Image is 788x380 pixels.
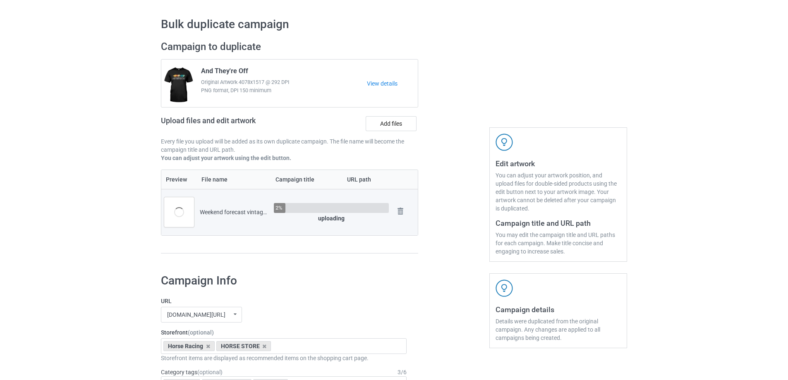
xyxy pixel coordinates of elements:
[188,329,214,336] span: (optional)
[161,137,418,154] p: Every file you upload will be added as its own duplicate campaign. The file name will become the ...
[395,206,406,217] img: svg+xml;base64,PD94bWwgdmVyc2lvbj0iMS4wIiBlbmNvZGluZz0iVVRGLTgiPz4KPHN2ZyB3aWR0aD0iMjhweCIgaGVpZ2...
[496,231,621,256] div: You may edit the campaign title and URL paths for each campaign. Make title concise and engaging ...
[197,170,271,189] th: File name
[496,305,621,314] h3: Campaign details
[167,312,225,318] div: [DOMAIN_NAME][URL]
[201,86,367,95] span: PNG format, DPI 150 minimum
[343,170,392,189] th: URL path
[496,171,621,213] div: You can adjust your artwork position, and upload files for double-sided products using the edit b...
[197,369,223,375] span: (optional)
[216,341,271,351] div: HORSE STORE
[200,208,268,216] div: Weekend forecast vintage.png
[496,159,621,168] h3: Edit artwork
[496,317,621,342] div: Details were duplicated from the original campaign. Any changes are applied to all campaigns bein...
[271,170,343,189] th: Campaign title
[161,155,291,161] b: You can adjust your artwork using the edit button.
[163,341,215,351] div: Horse Racing
[161,17,627,32] h1: Bulk duplicate campaign
[161,116,315,131] h2: Upload files and edit artwork
[161,170,197,189] th: Preview
[398,368,407,376] div: 3 / 6
[161,273,407,288] h1: Campaign Info
[161,328,407,337] label: Storefront
[161,41,418,53] h2: Campaign to duplicate
[367,79,418,88] a: View details
[274,214,389,222] div: uploading
[496,134,513,151] img: svg+xml;base64,PD94bWwgdmVyc2lvbj0iMS4wIiBlbmNvZGluZz0iVVRGLTgiPz4KPHN2ZyB3aWR0aD0iNDJweCIgaGVpZ2...
[496,280,513,297] img: svg+xml;base64,PD94bWwgdmVyc2lvbj0iMS4wIiBlbmNvZGluZz0iVVRGLTgiPz4KPHN2ZyB3aWR0aD0iNDJweCIgaGVpZ2...
[161,354,407,362] div: Storefront items are displayed as recommended items on the shopping cart page.
[275,205,283,210] div: 2%
[161,297,407,305] label: URL
[366,116,417,131] label: Add files
[201,78,367,86] span: Original Artwork 4078x1517 @ 292 DPI
[161,368,223,376] label: Category tags
[201,67,248,78] span: And They're Off
[496,218,621,228] h3: Campaign title and URL path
